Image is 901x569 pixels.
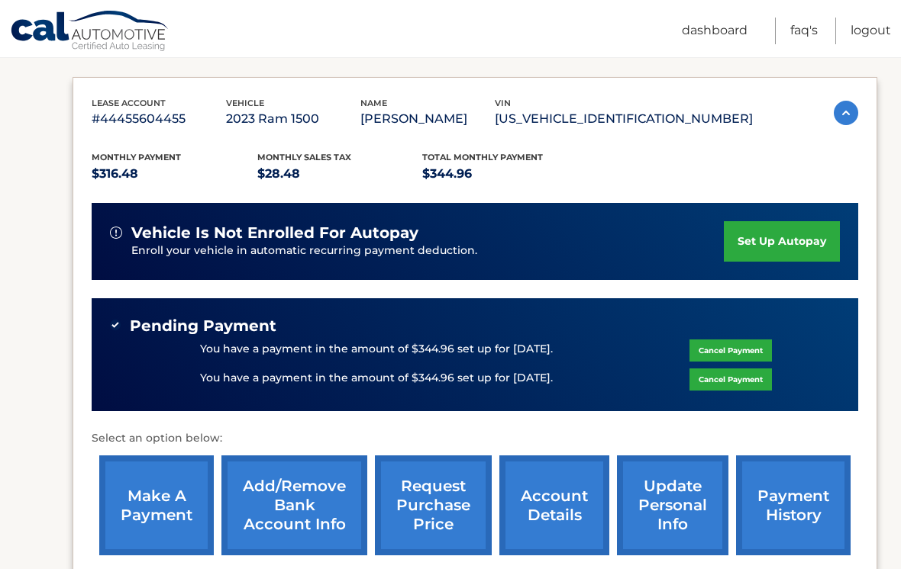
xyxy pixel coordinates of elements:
[360,108,495,130] p: [PERSON_NAME]
[360,98,387,108] span: name
[495,98,511,108] span: vin
[495,108,753,130] p: [US_VEHICLE_IDENTIFICATION_NUMBER]
[689,368,772,391] a: Cancel Payment
[221,455,367,555] a: Add/Remove bank account info
[736,455,851,555] a: payment history
[724,221,840,262] a: set up autopay
[110,227,122,239] img: alert-white.svg
[130,317,276,336] span: Pending Payment
[131,223,418,243] span: vehicle is not enrolled for autopay
[790,18,818,44] a: FAQ's
[617,455,728,555] a: update personal info
[92,152,181,162] span: Monthly Payment
[422,163,588,185] p: $344.96
[92,108,226,130] p: #44455604455
[200,341,553,358] p: You have a payment in the amount of $344.96 set up for [DATE].
[226,108,360,130] p: 2023 Ram 1500
[226,98,264,108] span: vehicle
[499,455,609,555] a: account details
[92,429,858,448] p: Select an option below:
[200,370,553,387] p: You have a payment in the amount of $344.96 set up for [DATE].
[92,98,166,108] span: lease account
[110,320,121,330] img: check-green.svg
[257,163,423,185] p: $28.48
[422,152,543,162] span: Total Monthly Payment
[851,18,891,44] a: Logout
[375,455,492,555] a: request purchase price
[682,18,748,44] a: Dashboard
[689,339,772,362] a: Cancel Payment
[10,10,170,54] a: Cal Automotive
[834,101,858,125] img: accordion-active.svg
[257,152,351,162] span: Monthly sales Tax
[99,455,214,555] a: make a payment
[92,163,257,185] p: $316.48
[131,243,724,259] p: Enroll your vehicle in automatic recurring payment deduction.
